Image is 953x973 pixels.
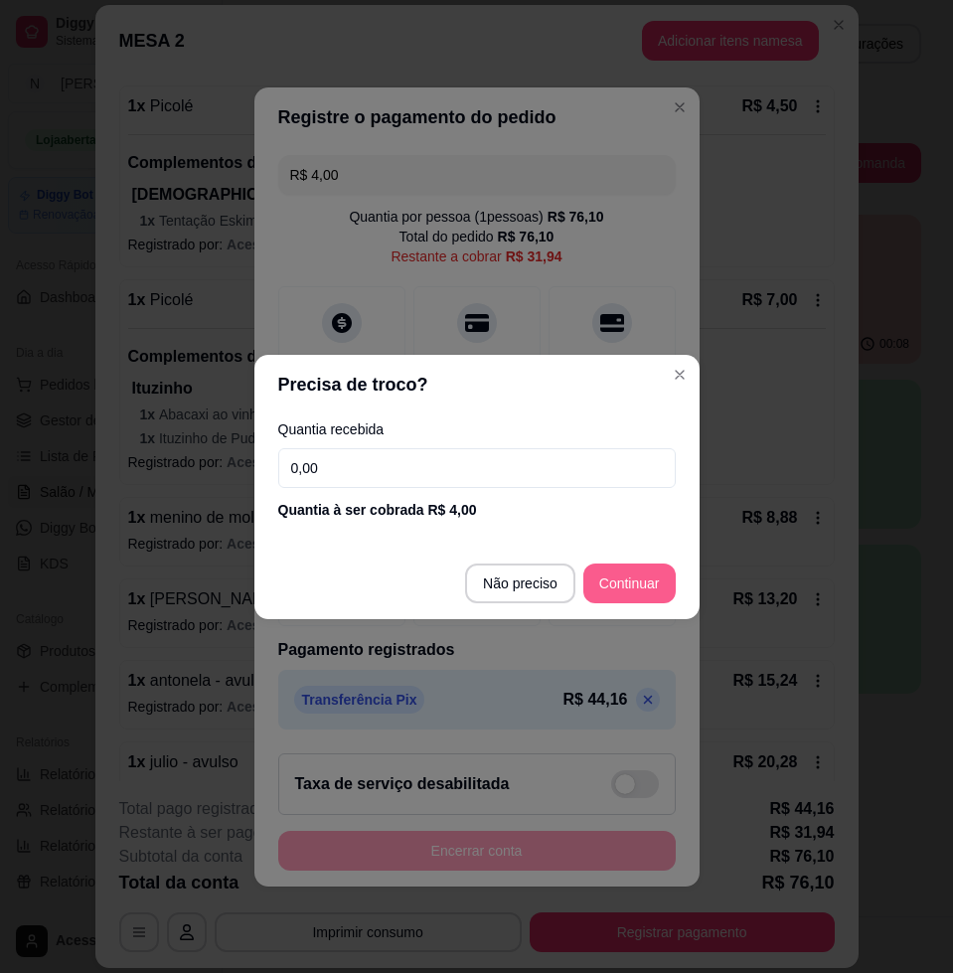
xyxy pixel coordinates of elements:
[465,564,575,603] button: Não preciso
[278,500,676,520] div: Quantia à ser cobrada R$ 4,00
[254,355,700,414] header: Precisa de troco?
[664,359,696,391] button: Close
[278,422,676,436] label: Quantia recebida
[583,564,676,603] button: Continuar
